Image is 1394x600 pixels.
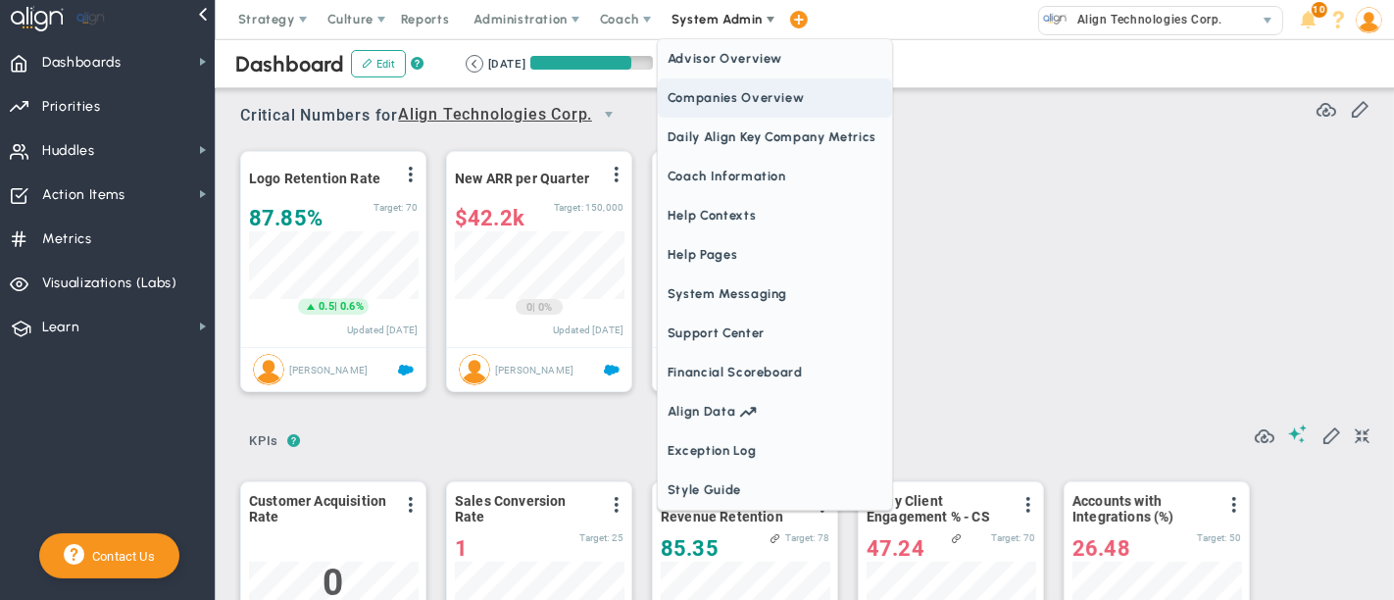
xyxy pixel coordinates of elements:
span: Administration [473,12,567,26]
span: 0.5 [319,299,333,315]
button: Edit [351,50,406,77]
span: Target: [373,202,403,213]
span: Edit My KPIs [1321,425,1341,444]
span: Target: [991,532,1021,543]
span: Culture [327,12,373,26]
span: Target: [554,202,583,213]
span: Logo Retention Rate [249,171,380,186]
span: 25 [612,532,623,543]
span: New ARR per Quarter [455,171,589,186]
span: Dashboards [42,42,122,83]
img: Brook Davis [253,354,284,385]
span: Align Technologies Corp. [398,103,592,127]
span: Visualizations (Labs) [42,263,177,304]
span: Companies Overview [658,78,892,118]
span: Refresh Data [1255,424,1274,443]
span: Accounts with Integrations (%) [1072,493,1215,525]
span: [PERSON_NAME] [495,364,573,375]
span: 0.6% [340,300,364,313]
span: Action Items [42,175,125,216]
span: Coach [600,12,639,26]
span: 0% [538,301,552,314]
span: 0 [526,300,532,316]
span: $42,226.99 [455,206,524,230]
span: | [334,300,337,313]
span: 70 [406,202,418,213]
span: 50 [1229,532,1241,543]
span: 150,000 [585,202,623,213]
span: 78 [818,532,829,543]
span: Daily Align Key Company Metrics [658,118,892,157]
span: Linked to <span class='icon ico-company-dashboard-feather' style='margin-right: 5px;'></span>Comp... [952,533,962,543]
span: Customer Acquisition Rate [249,493,391,525]
span: select [592,98,625,131]
span: Financial Scoreboard [658,353,892,392]
span: Help Contexts [658,196,892,235]
span: Refresh Data [1317,97,1336,117]
span: 1 [455,536,468,561]
span: Metrics [42,219,92,260]
span: Dashboard [235,51,344,77]
span: Learn [42,307,79,348]
span: 70 [1023,532,1035,543]
span: | [532,301,535,314]
img: 64089.Person.photo [1356,7,1382,33]
span: 87.85% [249,206,323,230]
span: Edit or Add Critical Numbers [1350,98,1369,118]
img: 10991.Company.photo [1043,7,1068,31]
span: Target: [579,532,609,543]
span: Updated [DATE] [553,325,623,335]
span: Strategy [238,12,295,26]
span: System Admin [672,12,763,26]
button: Go to previous period [466,55,483,73]
span: 85.35 [661,536,719,561]
button: KPIs [240,425,287,460]
span: Huddles [42,130,95,172]
span: Salesforce Enabled<br ></span>LTV for Align [398,362,414,377]
span: 7 Day Client Engagement % - CS [867,493,1009,525]
span: Align Technologies Corp. [1068,7,1222,32]
span: Contact Us [84,549,155,564]
span: Updated [DATE] [347,325,418,335]
span: [PERSON_NAME] [289,364,368,375]
span: Sales Conversion Rate [455,493,597,525]
div: Period Progress: 82% Day 75 of 91 with 16 remaining. [530,56,653,70]
img: Eugene Terk [459,354,490,385]
span: Style Guide [658,471,892,510]
span: Priorities [42,86,101,127]
span: Salesforce Enabled<br ></span>New ARR This Quarter - Q4-2023 Priority [604,362,620,377]
span: Advisor Overview [658,39,892,78]
span: 26.48 [1072,536,1130,561]
span: Suggestions (AI Feature) [1288,425,1308,443]
a: Align Data [658,392,892,431]
span: Linked to <span class='icon ico-weekly-huddle-feather' style='margin-right: 5px;'></span>CS Weekl... [771,533,780,543]
span: KPIs [240,425,287,457]
span: Target: [785,532,815,543]
span: Support Center [658,314,892,353]
span: select [1254,7,1282,34]
span: Coach Information [658,157,892,196]
div: [DATE] [488,55,525,73]
span: 47.24 [867,536,924,561]
span: 10 [1312,2,1327,18]
span: Exception Log [658,431,892,471]
span: Next Month Renewal Revenue Retention [661,493,803,525]
span: System Messaging [658,275,892,314]
span: Target: [1197,532,1226,543]
span: Help Pages [658,235,892,275]
span: Critical Numbers for [240,98,630,134]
